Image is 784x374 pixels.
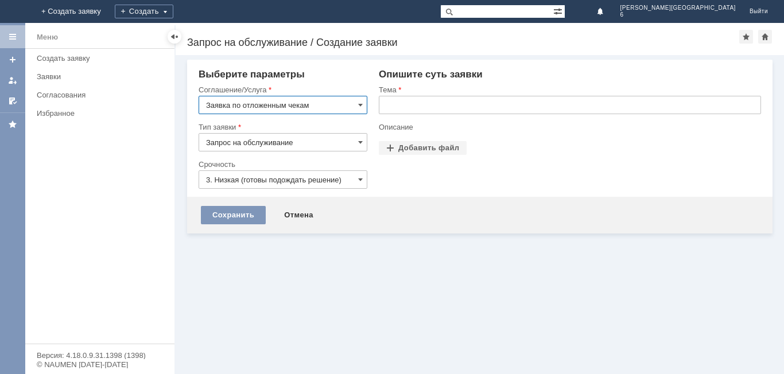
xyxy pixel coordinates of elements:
[199,86,365,93] div: Соглашение/Услуга
[187,37,739,48] div: Запрос на обслуживание / Создание заявки
[37,30,58,44] div: Меню
[3,71,22,89] a: Мои заявки
[199,161,365,168] div: Срочность
[32,86,172,104] a: Согласования
[379,69,483,80] span: Опишите суть заявки
[758,30,772,44] div: Сделать домашней страницей
[379,123,759,131] div: Описание
[379,86,759,93] div: Тема
[37,109,155,118] div: Избранное
[37,352,163,359] div: Версия: 4.18.0.9.31.1398 (1398)
[37,91,168,99] div: Согласования
[32,68,172,85] a: Заявки
[37,72,168,81] div: Заявки
[620,5,736,11] span: [PERSON_NAME][GEOGRAPHIC_DATA]
[115,5,173,18] div: Создать
[739,30,753,44] div: Добавить в избранное
[37,54,168,63] div: Создать заявку
[37,361,163,368] div: © NAUMEN [DATE]-[DATE]
[32,49,172,67] a: Создать заявку
[199,123,365,131] div: Тип заявки
[553,5,565,16] span: Расширенный поиск
[3,92,22,110] a: Мои согласования
[620,11,736,18] span: 6
[199,69,305,80] span: Выберите параметры
[168,30,181,44] div: Скрыть меню
[3,50,22,69] a: Создать заявку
